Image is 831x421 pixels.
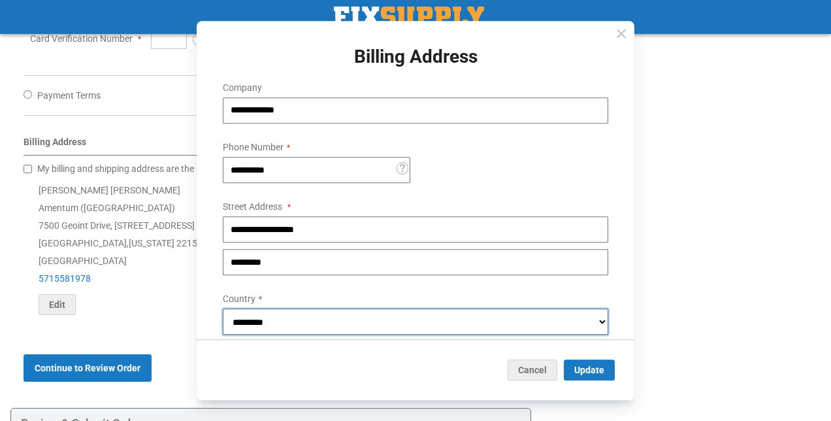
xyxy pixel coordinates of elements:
[223,82,262,93] span: Company
[129,238,174,248] span: [US_STATE]
[564,360,615,380] button: Update
[30,33,133,44] span: Card Verification Number
[518,365,547,375] span: Cancel
[37,163,218,174] span: My billing and shipping address are the same
[49,299,65,310] span: Edit
[223,201,282,212] span: Street Address
[24,354,152,382] button: Continue to Review Order
[223,294,255,304] span: Country
[24,182,518,315] div: [PERSON_NAME] [PERSON_NAME] Amentum ([GEOGRAPHIC_DATA]) 7500 Geoint Drive, [STREET_ADDRESS] [GEOG...
[39,273,91,284] a: 5715581978
[37,90,101,101] span: Payment Terms
[223,142,284,152] span: Phone Number
[334,7,484,27] a: store logo
[508,360,557,380] button: Cancel
[24,135,518,156] div: Billing Address
[35,363,140,373] span: Continue to Review Order
[574,365,604,375] span: Update
[39,294,76,315] button: Edit
[212,47,619,67] h1: Billing Address
[334,7,484,27] img: Fix Industrial Supply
